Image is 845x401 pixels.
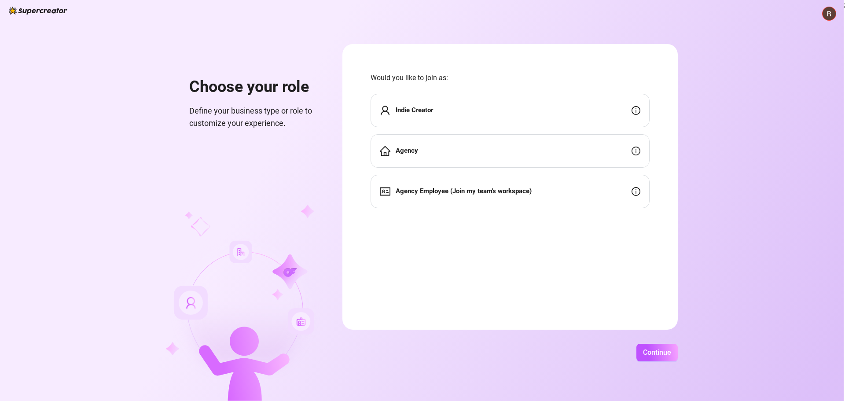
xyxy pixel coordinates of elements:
strong: Agency Employee (Join my team's workspace) [396,187,532,195]
span: home [380,146,390,156]
strong: Agency [396,147,418,155]
span: Define your business type or role to customize your experience. [189,105,321,130]
img: ACg8ocI9qrT9LxzFsbpt9jXk2Wbshv2fOOV11xpV_FhGKihRwhHjBQ=s96-c [823,7,836,20]
span: Continue [643,348,671,357]
h1: Choose your role [189,77,321,97]
span: info-circle [632,147,640,155]
span: Would you like to join as: [371,72,650,83]
span: user [380,105,390,116]
button: Continue [636,344,678,361]
span: info-circle [632,106,640,115]
span: info-circle [632,187,640,196]
strong: Indie Creator [396,106,433,114]
img: logo [9,7,67,15]
span: idcard [380,186,390,197]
